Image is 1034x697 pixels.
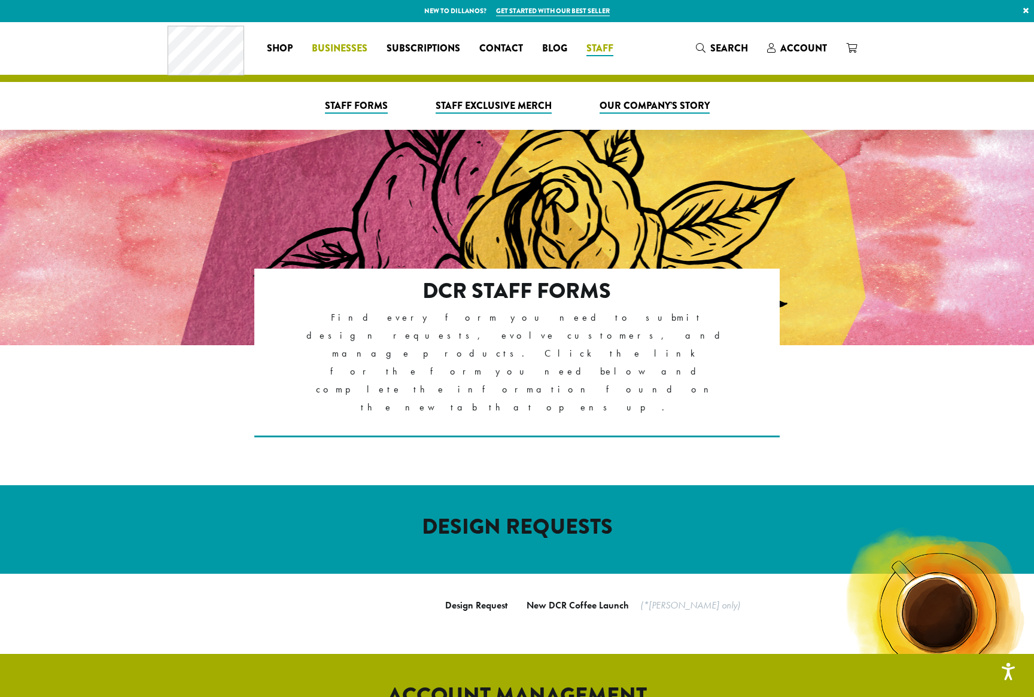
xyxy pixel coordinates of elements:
[436,99,552,114] span: Staff Exclusive Merch
[445,599,507,611] a: Design Request
[527,599,629,611] a: New DCR Coffee Launch
[542,41,567,56] span: Blog
[577,39,623,58] a: Staff
[780,41,827,55] span: Account
[267,41,293,56] span: Shop
[306,309,728,416] p: Find every form you need to submit design requests, evolve customers, and manage products. Click ...
[479,41,523,56] span: Contact
[640,599,740,611] em: (*[PERSON_NAME] only)
[325,99,388,114] span: Staff Forms
[710,41,748,55] span: Search
[257,39,302,58] a: Shop
[312,41,367,56] span: Businesses
[306,278,728,304] h2: DCR Staff Forms
[586,41,613,56] span: Staff
[387,41,460,56] span: Subscriptions
[600,99,710,114] span: Our Company’s Story
[496,6,610,16] a: Get started with our best seller
[176,514,858,540] h2: DESIGN REQUESTS
[686,38,758,58] a: Search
